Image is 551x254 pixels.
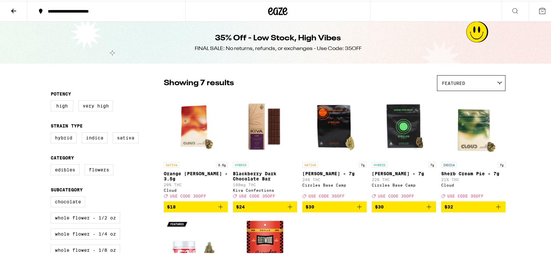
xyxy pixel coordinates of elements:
label: Very High [78,99,113,110]
span: $30 [306,203,314,208]
button: Add to bag [233,200,297,211]
p: 21% THC [441,177,505,181]
img: Cloud - Orange Runtz - 3.5g [164,93,228,158]
p: Showing 7 results [164,77,234,88]
span: $18 [167,203,176,208]
label: Chocolate [51,195,85,206]
p: SATIVA [302,161,318,167]
div: Circles Base Camp [372,182,436,186]
div: Cloud [441,182,505,186]
h1: 35% Off - Low Stock, High Vibes [215,32,341,43]
button: Add to bag [164,200,228,211]
span: Featured [442,80,465,85]
span: USE CODE 35OFF [308,193,345,197]
div: Cloud [164,187,228,191]
p: [PERSON_NAME] - 7g [302,170,367,175]
p: Sherb Cream Pie - 7g [441,170,505,175]
p: 20% THC [164,182,228,186]
p: Blackberry Dark Chocolate Bar [233,170,297,180]
label: Whole Flower - 1/2 oz [51,211,120,222]
p: Orange [PERSON_NAME] - 3.5g [164,170,228,180]
a: Open page for Orange Runtz - 3.5g from Cloud [164,93,228,200]
label: Whole Flower - 1/4 oz [51,228,120,239]
p: 100mg THC [233,182,297,186]
span: USE CODE 35OFF [378,193,414,197]
label: Hybrid [51,131,77,142]
legend: Subcategory [51,186,83,191]
label: Flowers [85,163,113,174]
label: High [51,99,73,110]
img: Cloud - Sherb Cream Pie - 7g [441,93,505,158]
button: Add to bag [441,200,505,211]
p: 7g [428,161,436,167]
span: USE CODE 35OFF [447,193,483,197]
img: Kiva Confections - Blackberry Dark Chocolate Bar [233,93,297,158]
div: FINAL SALE: No returns, refunds, or exchanges - Use Code: 35OFF [195,44,361,51]
span: $24 [236,203,245,208]
p: 24% THC [302,177,367,181]
p: 7g [498,161,505,167]
legend: Category [51,154,74,159]
legend: Potency [51,90,71,96]
button: Add to bag [372,200,436,211]
button: Add to bag [302,200,367,211]
a: Open page for Sherb Cream Pie - 7g from Cloud [441,93,505,200]
p: HYBRID [372,161,387,167]
div: Circles Base Camp [302,182,367,186]
img: Circles Base Camp - Lantz - 7g [372,93,436,158]
p: HYBRID [233,161,248,167]
div: Kiva Confections [233,187,297,191]
label: Sativa [113,131,139,142]
a: Open page for Blackberry Dark Chocolate Bar from Kiva Confections [233,93,297,200]
label: Indica [82,131,108,142]
span: USE CODE 35OFF [239,193,275,197]
span: USE CODE 35OFF [170,193,206,197]
p: INDICA [441,161,457,167]
p: 3.5g [216,161,228,167]
span: Hi. Need any help? [4,5,47,10]
p: SATIVA [164,161,179,167]
a: Open page for Hella Jelly - 7g from Circles Base Camp [302,93,367,200]
label: Edibles [51,163,79,174]
p: 7g [359,161,367,167]
span: $32 [444,203,453,208]
p: [PERSON_NAME] - 7g [372,170,436,175]
p: 22% THC [372,177,436,181]
legend: Strain Type [51,122,83,127]
span: $30 [375,203,384,208]
img: Circles Base Camp - Hella Jelly - 7g [302,93,367,158]
a: Open page for Lantz - 7g from Circles Base Camp [372,93,436,200]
